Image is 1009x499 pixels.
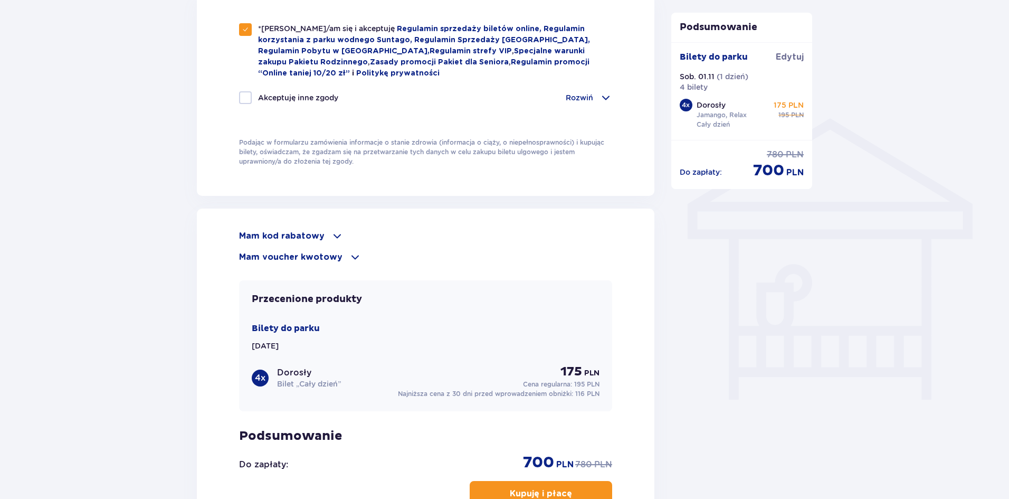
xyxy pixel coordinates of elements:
[239,251,342,263] p: Mam voucher kwotowy
[791,110,804,120] span: PLN
[252,293,362,306] p: Przecenione produkty
[680,167,722,177] p: Do zapłaty :
[397,25,544,33] a: Regulamin sprzedaży biletów online,
[258,48,430,55] a: Regulamin Pobytu w [GEOGRAPHIC_DATA],
[352,70,356,77] span: i
[753,161,784,181] span: 700
[277,379,341,389] p: Bilet „Cały dzień”
[523,380,599,389] p: Cena regularna:
[786,149,804,161] span: PLN
[584,368,599,379] span: PLN
[575,459,592,470] span: 780
[671,21,813,34] p: Podsumowanie
[680,99,692,111] div: 4 x
[252,323,320,334] p: Bilety do parku
[252,341,279,351] p: [DATE]
[594,459,612,470] span: PLN
[575,390,599,398] span: 116 PLN
[717,71,748,82] p: ( 1 dzień )
[370,59,509,66] a: Zasady promocji Pakiet dla Seniora
[239,138,612,166] p: Podając w formularzu zamówienia informacje o stanie zdrowia (informacja o ciąży, o niepełnosprawn...
[252,370,269,387] div: 4 x
[786,167,804,178] span: PLN
[398,389,599,399] p: Najniższa cena z 30 dni przed wprowadzeniem obniżki:
[778,110,789,120] span: 195
[414,36,590,44] a: Regulamin Sprzedaży [GEOGRAPHIC_DATA],
[560,364,582,380] span: 175
[680,71,715,82] p: Sob. 01.11
[774,100,804,110] p: 175 PLN
[430,48,512,55] a: Regulamin strefy VIP
[356,70,440,77] a: Politykę prywatności
[574,380,599,388] span: 195 PLN
[277,367,311,379] p: Dorosły
[258,24,397,33] span: *[PERSON_NAME]/am się i akceptuję
[767,149,784,161] span: 780
[258,92,338,103] p: Akceptuję inne zgody
[258,23,612,79] p: , , ,
[776,51,804,63] span: Edytuj
[680,51,748,63] p: Bilety do parku
[556,459,574,470] span: PLN
[680,82,708,92] p: 4 bilety
[239,230,325,242] p: Mam kod rabatowy
[239,459,288,470] p: Do zapłaty :
[697,100,726,110] p: Dorosły
[697,110,747,120] p: Jamango, Relax
[239,428,612,444] p: Podsumowanie
[566,92,593,103] p: Rozwiń
[523,453,554,473] span: 700
[697,120,730,129] p: Cały dzień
